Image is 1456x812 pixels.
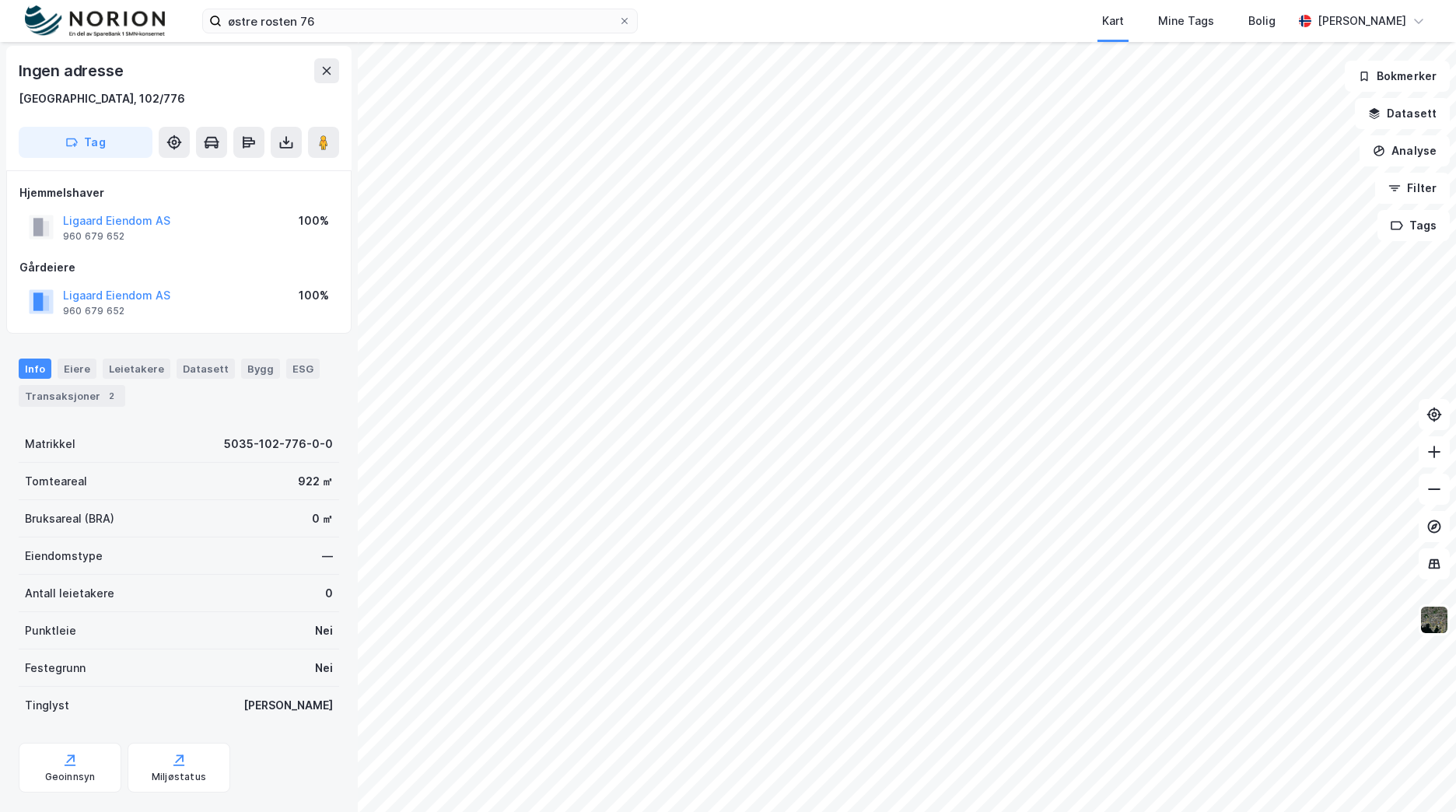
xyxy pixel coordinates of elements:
[243,696,333,715] div: [PERSON_NAME]
[1419,605,1449,635] img: 9k=
[1345,61,1450,92] button: Bokmerker
[19,258,338,277] div: Gårdeiere
[1318,12,1406,30] div: [PERSON_NAME]
[25,621,76,640] div: Punktleie
[19,58,126,83] div: Ingen adresse
[19,127,152,158] button: Tag
[286,359,320,379] div: ESG
[25,435,75,453] div: Matrikkel
[152,771,206,783] div: Miljøstatus
[103,388,119,404] div: 2
[312,509,333,528] div: 0 ㎡
[25,584,114,603] div: Antall leietakere
[1102,12,1124,30] div: Kart
[315,659,333,677] div: Nei
[1377,210,1450,241] button: Tags
[315,621,333,640] div: Nei
[1378,737,1456,812] div: Kontrollprogram for chat
[299,212,329,230] div: 100%
[224,435,333,453] div: 5035-102-776-0-0
[25,696,69,715] div: Tinglyst
[63,230,124,243] div: 960 679 652
[63,305,124,317] div: 960 679 652
[45,771,96,783] div: Geoinnsyn
[1355,98,1450,129] button: Datasett
[1375,173,1450,204] button: Filter
[25,509,114,528] div: Bruksareal (BRA)
[19,385,125,407] div: Transaksjoner
[25,547,103,565] div: Eiendomstype
[322,547,333,565] div: —
[25,472,87,491] div: Tomteareal
[1158,12,1214,30] div: Mine Tags
[19,184,338,202] div: Hjemmelshaver
[1360,135,1450,166] button: Analyse
[177,359,235,379] div: Datasett
[325,584,333,603] div: 0
[241,359,280,379] div: Bygg
[222,9,618,33] input: Søk på adresse, matrikkel, gårdeiere, leietakere eller personer
[1248,12,1276,30] div: Bolig
[25,5,165,37] img: norion-logo.80e7a08dc31c2e691866.png
[1378,737,1456,812] iframe: Chat Widget
[103,359,170,379] div: Leietakere
[298,472,333,491] div: 922 ㎡
[19,89,185,108] div: [GEOGRAPHIC_DATA], 102/776
[19,359,51,379] div: Info
[58,359,96,379] div: Eiere
[299,286,329,305] div: 100%
[25,659,86,677] div: Festegrunn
